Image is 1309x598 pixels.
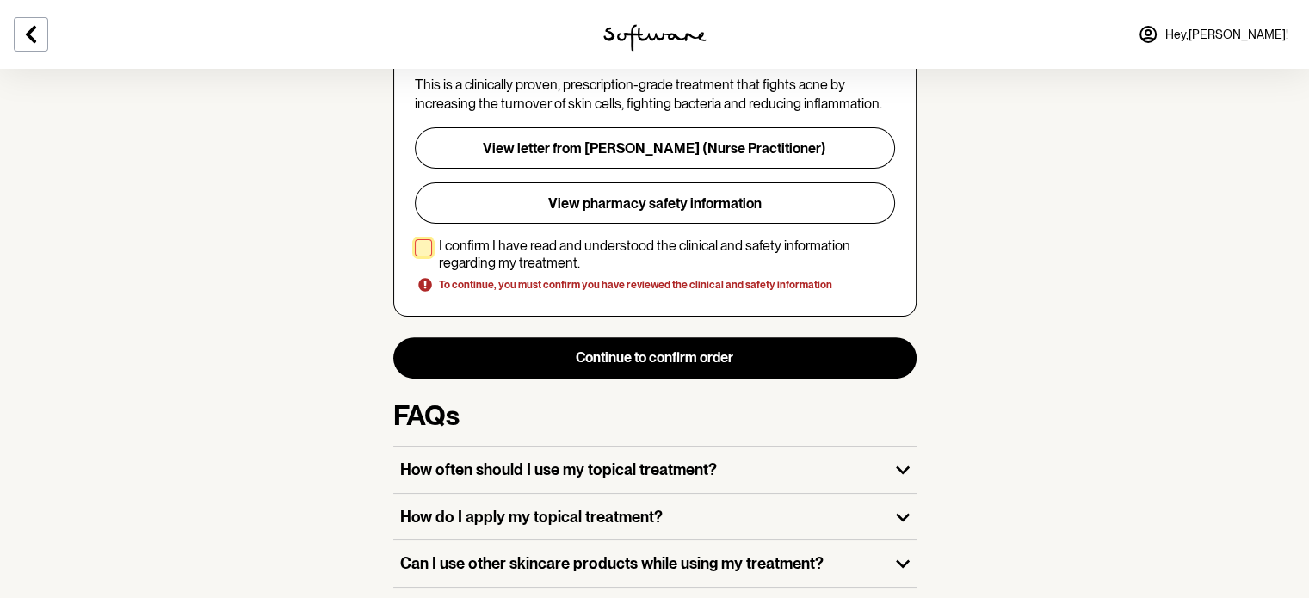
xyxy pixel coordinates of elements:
button: Continue to confirm order [393,337,917,379]
button: View pharmacy safety information [415,182,895,224]
button: View letter from [PERSON_NAME] (Nurse Practitioner) [415,127,895,169]
img: software logo [603,24,707,52]
span: Hey, [PERSON_NAME] ! [1165,28,1288,42]
button: Can I use other skincare products while using my treatment? [393,540,917,587]
button: How do I apply my topical treatment? [393,494,917,540]
h3: How do I apply my topical treatment? [400,508,882,527]
span: To continue, you must confirm you have reviewed the clinical and safety information [439,279,832,291]
h3: Can I use other skincare products while using my treatment? [400,554,882,573]
p: I confirm I have read and understood the clinical and safety information regarding my treatment. [439,237,895,270]
button: How often should I use my topical treatment? [393,447,917,493]
span: This is a clinically proven, prescription-grade treatment that fights acne by increasing the turn... [415,77,882,112]
a: Hey,[PERSON_NAME]! [1127,14,1299,55]
h3: How often should I use my topical treatment? [400,460,882,479]
h3: FAQs [393,399,917,432]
